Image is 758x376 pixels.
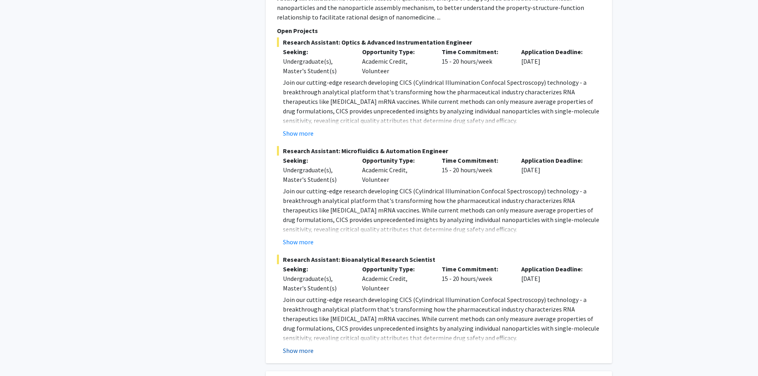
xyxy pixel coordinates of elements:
[515,264,595,293] div: [DATE]
[283,346,314,355] button: Show more
[442,47,509,56] p: Time Commitment:
[283,78,601,125] p: Join our cutting-edge research developing CICS (Cylindrical Illumination Confocal Spectroscopy) t...
[283,47,351,56] p: Seeking:
[442,156,509,165] p: Time Commitment:
[277,26,601,35] p: Open Projects
[283,186,601,234] p: Join our cutting-edge research developing CICS (Cylindrical Illumination Confocal Spectroscopy) t...
[436,47,515,76] div: 15 - 20 hours/week
[283,165,351,184] div: Undergraduate(s), Master's Student(s)
[362,156,430,165] p: Opportunity Type:
[436,264,515,293] div: 15 - 20 hours/week
[283,237,314,247] button: Show more
[442,264,509,274] p: Time Commitment:
[521,264,589,274] p: Application Deadline:
[283,295,601,343] p: Join our cutting-edge research developing CICS (Cylindrical Illumination Confocal Spectroscopy) t...
[521,156,589,165] p: Application Deadline:
[362,264,430,274] p: Opportunity Type:
[356,156,436,184] div: Academic Credit, Volunteer
[283,274,351,293] div: Undergraduate(s), Master's Student(s)
[6,340,34,370] iframe: Chat
[277,37,601,47] span: Research Assistant: Optics & Advanced Instrumentation Engineer
[283,129,314,138] button: Show more
[521,47,589,56] p: Application Deadline:
[356,264,436,293] div: Academic Credit, Volunteer
[277,146,601,156] span: Research Assistant: Microfluidics & Automation Engineer
[356,47,436,76] div: Academic Credit, Volunteer
[277,255,601,264] span: Research Assistant: Bioanalytical Research Scientist
[283,156,351,165] p: Seeking:
[515,156,595,184] div: [DATE]
[515,47,595,76] div: [DATE]
[283,56,351,76] div: Undergraduate(s), Master's Student(s)
[362,47,430,56] p: Opportunity Type:
[436,156,515,184] div: 15 - 20 hours/week
[283,264,351,274] p: Seeking:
